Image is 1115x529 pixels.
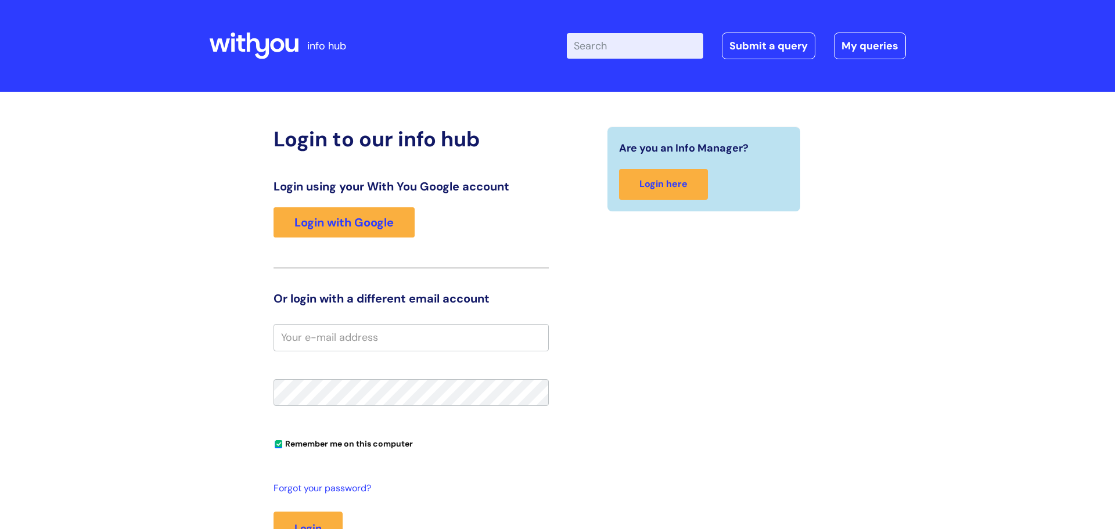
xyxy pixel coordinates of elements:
label: Remember me on this computer [274,436,413,449]
input: Search [567,33,703,59]
input: Your e-mail address [274,324,549,351]
p: info hub [307,37,346,55]
h3: Or login with a different email account [274,292,549,305]
h2: Login to our info hub [274,127,549,152]
a: Submit a query [722,33,815,59]
div: You can uncheck this option if you're logging in from a shared device [274,434,549,452]
input: Remember me on this computer [275,441,282,448]
h3: Login using your With You Google account [274,179,549,193]
span: Are you an Info Manager? [619,139,749,157]
a: Login with Google [274,207,415,237]
a: My queries [834,33,906,59]
a: Login here [619,169,708,200]
a: Forgot your password? [274,480,543,497]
